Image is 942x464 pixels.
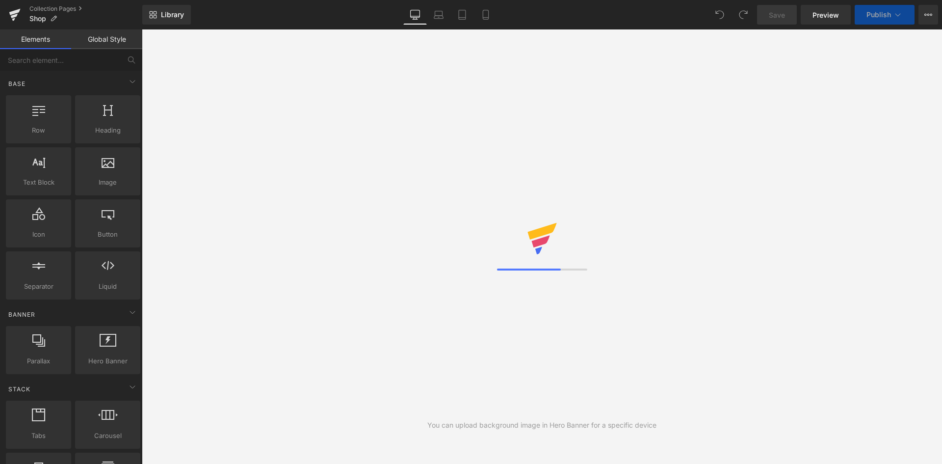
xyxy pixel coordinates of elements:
span: Separator [9,281,68,292]
a: Laptop [427,5,450,25]
span: Parallax [9,356,68,366]
div: You can upload background image in Hero Banner for a specific device [427,420,656,431]
button: Undo [710,5,730,25]
a: Global Style [71,29,142,49]
span: Hero Banner [78,356,137,366]
button: More [918,5,938,25]
a: Desktop [403,5,427,25]
span: Banner [7,310,36,319]
span: Liquid [78,281,137,292]
a: Collection Pages [29,5,142,13]
span: Preview [812,10,839,20]
span: Text Block [9,177,68,188]
span: Stack [7,384,31,394]
span: Save [769,10,785,20]
span: Button [78,229,137,240]
a: Mobile [474,5,497,25]
a: Preview [801,5,851,25]
button: Redo [733,5,753,25]
span: Image [78,177,137,188]
span: Tabs [9,431,68,441]
span: Base [7,79,26,88]
span: Icon [9,229,68,240]
span: Heading [78,125,137,136]
span: Publish [866,11,891,19]
span: Carousel [78,431,137,441]
a: New Library [142,5,191,25]
span: Library [161,10,184,19]
span: Shop [29,15,46,23]
button: Publish [855,5,915,25]
span: Row [9,125,68,136]
a: Tablet [450,5,474,25]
